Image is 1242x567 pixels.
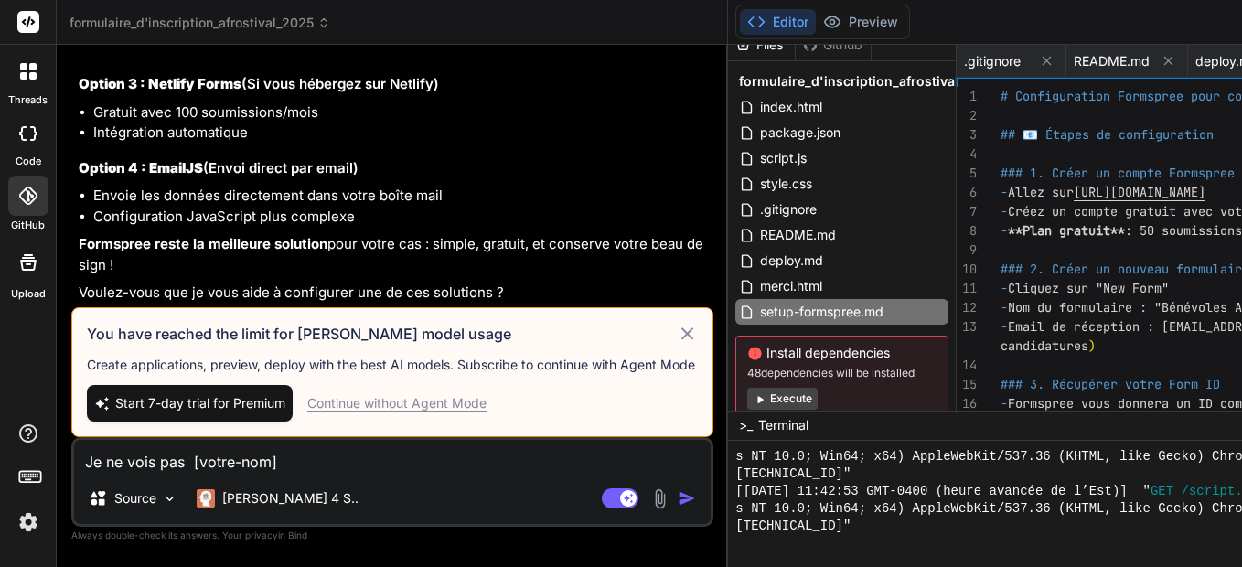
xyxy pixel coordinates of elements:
[93,207,710,228] li: Configuration JavaScript plus complexe
[957,144,977,164] div: 4
[87,323,677,345] h3: You have reached the limit for [PERSON_NAME] model usage
[758,96,824,118] span: index.html
[1008,280,1169,296] span: Cliquez sur "New Form"
[1008,184,1074,200] span: Allez sur
[957,298,977,317] div: 12
[87,356,698,374] p: Create applications, preview, deploy with the best AI models. Subscribe to continue with Agent Mode
[222,489,359,508] p: [PERSON_NAME] 4 S..
[747,344,937,362] span: Install dependencies
[1001,395,1008,412] span: -
[739,72,998,91] span: formulaire_d'inscription_afrostival_2025
[957,317,977,337] div: 13
[1074,52,1150,70] span: README.md
[957,260,977,279] div: 10
[79,158,710,179] h3: (Envoi direct par email)
[758,173,814,195] span: style.css
[1001,203,1008,219] span: -
[1001,184,1008,200] span: -
[1088,337,1096,354] span: )
[70,14,330,32] span: formulaire_d'inscription_afrostival_2025
[79,75,241,92] strong: Option 3 : Netlify Forms
[957,241,977,260] div: 9
[1001,318,1008,335] span: -
[957,375,977,394] div: 15
[740,9,816,35] button: Editor
[11,286,46,302] label: Upload
[114,489,156,508] p: Source
[735,465,851,483] span: [TECHNICAL_ID]"
[758,301,885,323] span: setup-formspree.md
[79,283,710,304] p: Voulez-vous que je vous aide à configurer une de ces solutions ?
[758,147,808,169] span: script.js
[115,394,285,412] span: Start 7-day trial for Premium
[964,52,1021,70] span: .gitignore
[162,491,177,507] img: Pick Models
[1001,222,1008,239] span: -
[87,385,293,422] button: Start 7-day trial for Premium
[1001,299,1008,316] span: -
[8,92,48,108] label: threads
[758,250,825,272] span: deploy.md
[735,518,851,535] span: [TECHNICAL_ID]"
[1001,280,1008,296] span: -
[957,125,977,144] div: 3
[957,164,977,183] div: 5
[79,74,710,95] h3: (Si vous hébergez sur Netlify)
[728,36,795,54] div: Files
[1001,337,1088,354] span: candidatures
[1151,483,1173,500] span: GET
[79,159,203,177] strong: Option 4 : EmailJS
[245,530,278,540] span: privacy
[1074,184,1205,200] span: [URL][DOMAIN_NAME]
[957,106,977,125] div: 2
[79,235,327,252] strong: Formspree reste la meilleure solution
[957,279,977,298] div: 11
[71,527,713,544] p: Always double-check its answers. Your in Bind
[758,224,838,246] span: README.md
[678,489,696,508] img: icon
[758,198,819,220] span: .gitignore
[957,202,977,221] div: 7
[957,394,977,413] div: 16
[1001,126,1214,143] span: ## 📧 Étapes de configuration
[16,154,41,169] label: code
[735,483,1151,500] span: [[DATE] 11:42:53 GMT-0400 (heure avancée de l’Est)] "
[1001,165,1235,181] span: ### 1. Créer un compte Formspree
[11,218,45,233] label: GitHub
[79,234,710,275] p: pour votre cas : simple, gratuit, et conserve votre beau design !
[796,36,871,54] div: Github
[957,221,977,241] div: 8
[649,488,670,509] img: attachment
[307,394,487,412] div: Continue without Agent Mode
[93,186,710,207] li: Envoie les données directement dans votre boîte mail
[758,275,824,297] span: merci.html
[816,9,905,35] button: Preview
[957,356,977,375] div: 14
[957,183,977,202] div: 6
[93,123,710,144] li: Intégration automatique
[747,366,937,380] span: 48 dependencies will be installed
[93,102,710,123] li: Gratuit avec 100 soumissions/mois
[747,388,818,410] button: Execute
[758,416,808,434] span: Terminal
[1001,376,1220,392] span: ### 3. Récupérer votre Form ID
[957,87,977,106] div: 1
[197,489,215,508] img: Claude 4 Sonnet
[758,122,842,144] span: package.json
[13,507,44,538] img: settings
[739,416,753,434] span: >_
